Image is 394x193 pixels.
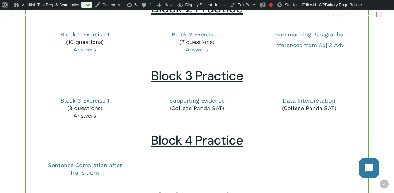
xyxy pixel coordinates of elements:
[32,31,137,53] p: (10 questions)
[186,46,208,53] a: Answers
[169,97,225,104] a: Supporting Evidence
[74,46,96,53] a: Answers
[269,3,273,7] div: Focus keyphrase not set
[341,12,374,17] span: [PERSON_NAME]
[353,152,385,184] iframe: Chatbot
[145,31,249,53] p: (7 questions)
[285,2,297,7] span: Site Kit
[151,68,243,84] u: Block 3 Practice
[145,97,249,112] p: (College Panda SAT)
[32,97,137,119] p: (8 questions)
[74,112,96,119] a: Answers
[274,42,344,48] a: Inferences from Adj & Adv
[172,31,222,38] a: Block 2 Exercise 2
[275,31,343,38] a: Summarizing Paragraphs
[10,10,36,20] span: Duplicate Post
[257,97,362,112] p: (College Panda SAT)
[151,132,243,149] u: Block 4 Practice
[326,10,384,20] a: Howdy,
[60,31,109,38] a: Block 2 Exercise 1
[283,97,335,104] a: Data Interpretation
[81,2,92,8] a: Live
[48,162,122,176] a: Sentence Completion after Transitions
[60,97,109,104] a: Block 3 Exercise 1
